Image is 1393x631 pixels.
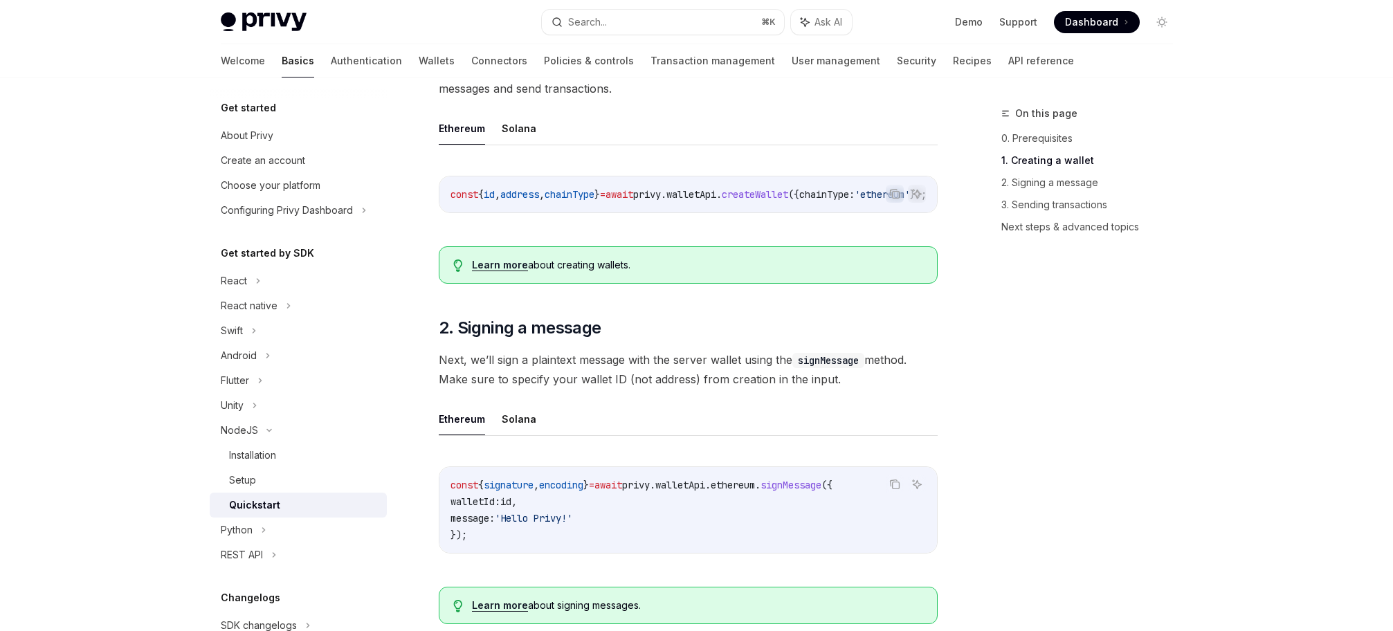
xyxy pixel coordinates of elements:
span: . [716,188,722,201]
button: Ask AI [908,475,926,493]
span: await [606,188,633,201]
div: Flutter [221,372,249,389]
span: . [650,479,655,491]
div: Quickstart [229,497,280,513]
a: Demo [955,15,983,29]
a: Connectors [471,44,527,77]
span: ethereum [711,479,755,491]
h5: Changelogs [221,589,280,606]
span: privy [622,479,650,491]
a: 1. Creating a wallet [1001,149,1184,172]
div: Choose your platform [221,177,320,194]
button: Toggle dark mode [1151,11,1173,33]
a: User management [792,44,880,77]
a: Security [897,44,936,77]
a: Learn more [472,259,528,271]
span: chainType: [799,188,855,201]
div: Search... [568,14,607,30]
div: Configuring Privy Dashboard [221,202,353,219]
span: ({ [821,479,832,491]
div: Python [221,522,253,538]
div: Setup [229,472,256,488]
div: about creating wallets. [472,258,922,272]
a: Next steps & advanced topics [1001,216,1184,238]
span: signature [484,479,534,491]
div: Swift [221,322,243,339]
span: = [600,188,606,201]
a: Support [999,15,1037,29]
span: , [539,188,545,201]
span: . [755,479,761,491]
a: Learn more [472,599,528,612]
a: Policies & controls [544,44,634,77]
span: ⌘ K [761,17,776,28]
span: message: [450,512,495,524]
span: await [594,479,622,491]
span: id [500,495,511,508]
a: Authentication [331,44,402,77]
span: On this page [1015,105,1077,122]
span: Next, we’ll sign a plaintext message with the server wallet using the method. Make sure to specif... [439,350,938,389]
svg: Tip [453,259,463,272]
a: Quickstart [210,493,387,518]
h5: Get started by SDK [221,245,314,262]
a: Dashboard [1054,11,1140,33]
a: 0. Prerequisites [1001,127,1184,149]
span: = [589,479,594,491]
span: } [583,479,589,491]
code: signMessage [792,353,864,368]
a: About Privy [210,123,387,148]
span: Ask AI [814,15,842,29]
span: , [495,188,500,201]
span: privy [633,188,661,201]
div: Unity [221,397,244,414]
span: { [478,479,484,491]
span: 2. Signing a message [439,317,601,339]
button: Copy the contents from the code block [886,475,904,493]
button: Solana [502,403,536,435]
span: chainType [545,188,594,201]
span: { [478,188,484,201]
div: NodeJS [221,422,258,439]
span: address [500,188,539,201]
a: 2. Signing a message [1001,172,1184,194]
div: Create an account [221,152,305,169]
button: Ask AI [908,185,926,203]
span: 'Hello Privy!' [495,512,572,524]
a: Wallets [419,44,455,77]
a: Create an account [210,148,387,173]
span: signMessage [761,479,821,491]
button: Ethereum [439,112,485,145]
button: Copy the contents from the code block [886,185,904,203]
span: createWallet [722,188,788,201]
a: Choose your platform [210,173,387,198]
span: ({ [788,188,799,201]
span: } [594,188,600,201]
span: const [450,188,478,201]
svg: Tip [453,600,463,612]
span: , [534,479,539,491]
span: Dashboard [1065,15,1118,29]
a: Recipes [953,44,992,77]
span: const [450,479,478,491]
span: . [705,479,711,491]
div: about signing messages. [472,598,922,612]
a: Setup [210,468,387,493]
button: Ask AI [791,10,852,35]
span: . [661,188,666,201]
span: walletApi [655,479,705,491]
span: }); [450,529,467,541]
button: Ethereum [439,403,485,435]
a: Welcome [221,44,265,77]
a: Installation [210,443,387,468]
img: light logo [221,12,307,32]
span: }); [910,188,927,201]
span: First, we will create a server wallet. You will use this wallet’s in future calls to sign message... [439,60,938,98]
a: Basics [282,44,314,77]
div: React [221,273,247,289]
span: 'ethereum' [855,188,910,201]
span: , [511,495,517,508]
a: API reference [1008,44,1074,77]
div: React native [221,298,277,314]
h5: Get started [221,100,276,116]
